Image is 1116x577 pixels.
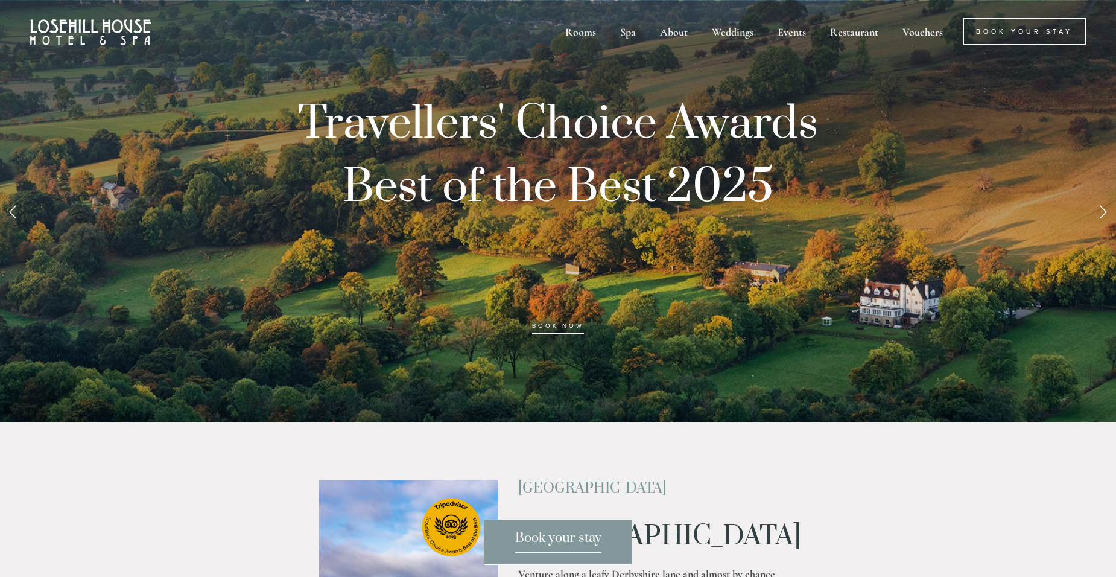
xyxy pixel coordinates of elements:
[819,18,889,45] div: Restaurant
[30,19,151,45] img: Losehill House
[892,18,954,45] a: Vouchers
[518,480,796,496] h2: [GEOGRAPHIC_DATA]
[963,18,1086,45] a: Book Your Stay
[515,530,601,553] span: Book your stay
[609,18,647,45] div: Spa
[554,18,607,45] div: Rooms
[767,18,817,45] div: Events
[532,322,584,334] a: BOOK NOW
[649,18,699,45] div: About
[484,520,632,565] a: Book your stay
[1089,193,1116,229] a: Next Slide
[250,92,866,346] p: Travellers' Choice Awards Best of the Best 2025
[701,18,764,45] div: Weddings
